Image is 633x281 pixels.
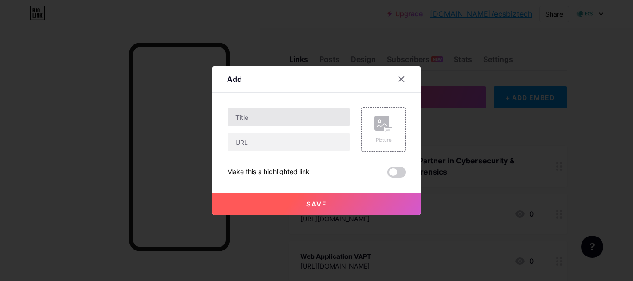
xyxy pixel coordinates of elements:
[227,74,242,85] div: Add
[227,167,310,178] div: Make this a highlighted link
[228,133,350,151] input: URL
[228,108,350,126] input: Title
[374,137,393,144] div: Picture
[306,200,327,208] span: Save
[212,193,421,215] button: Save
